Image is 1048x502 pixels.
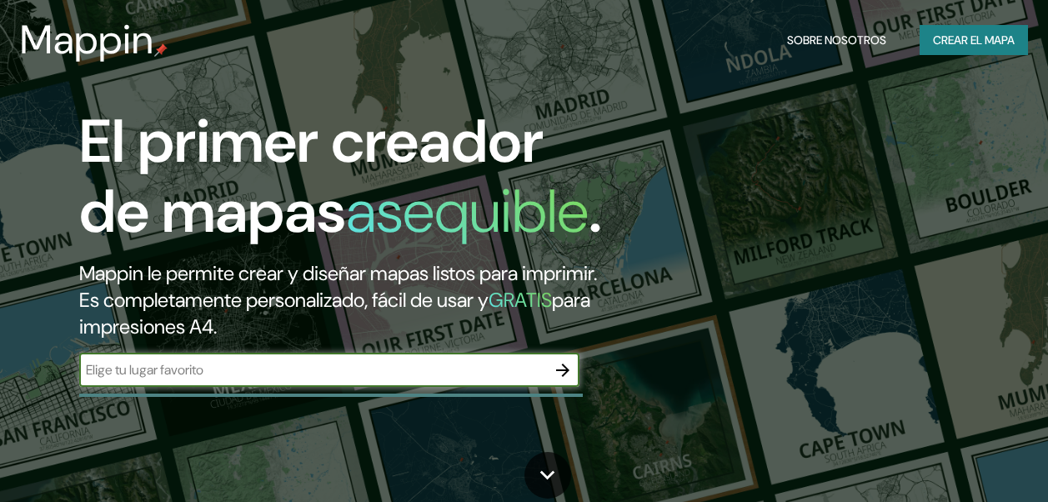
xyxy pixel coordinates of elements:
[79,360,546,379] input: Elige tu lugar favorito
[79,260,604,340] h2: Mappin le permite crear y diseñar mapas listos para imprimir. Es completamente personalizado, fác...
[787,30,886,51] font: Sobre nosotros
[933,30,1015,51] font: Crear el mapa
[20,17,154,63] h3: Mappin
[920,25,1028,56] button: Crear el mapa
[154,43,168,57] img: mappin-pin
[346,173,589,250] h1: asequible
[489,287,552,313] h5: GRATIS
[780,25,893,56] button: Sobre nosotros
[79,107,604,260] h1: El primer creador de mapas .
